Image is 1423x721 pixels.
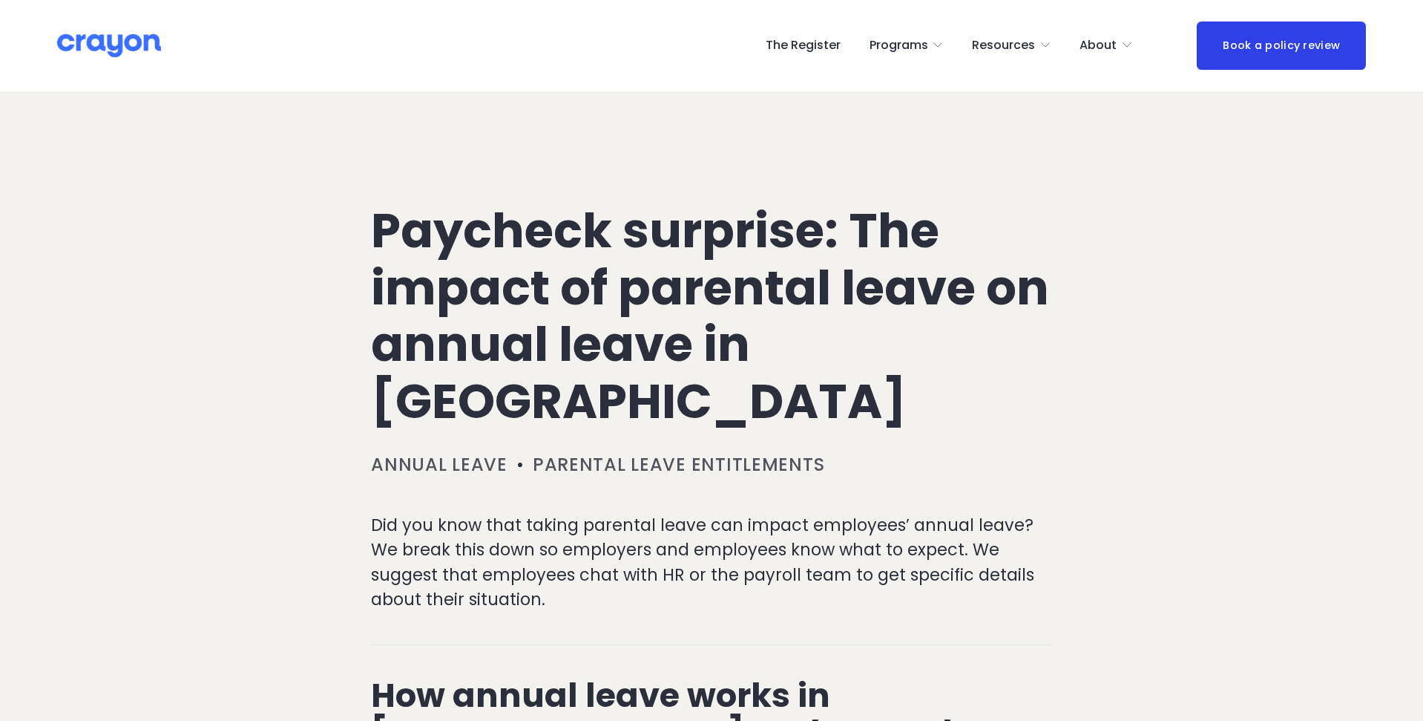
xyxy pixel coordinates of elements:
a: Book a policy review [1197,22,1366,70]
span: About [1079,35,1117,56]
a: folder dropdown [870,33,944,57]
span: Programs [870,35,928,56]
a: Annual leave [371,452,507,477]
h1: Paycheck surprise: The impact of parental leave on annual leave in [GEOGRAPHIC_DATA] [371,203,1052,431]
img: Crayon [57,33,161,59]
p: Did you know that taking parental leave can impact employees’ annual leave? We break this down so... [371,513,1052,613]
a: folder dropdown [1079,33,1133,57]
a: The Register [766,33,841,57]
a: folder dropdown [972,33,1051,57]
span: Resources [972,35,1035,56]
a: Parental leave entitlements [533,452,824,477]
